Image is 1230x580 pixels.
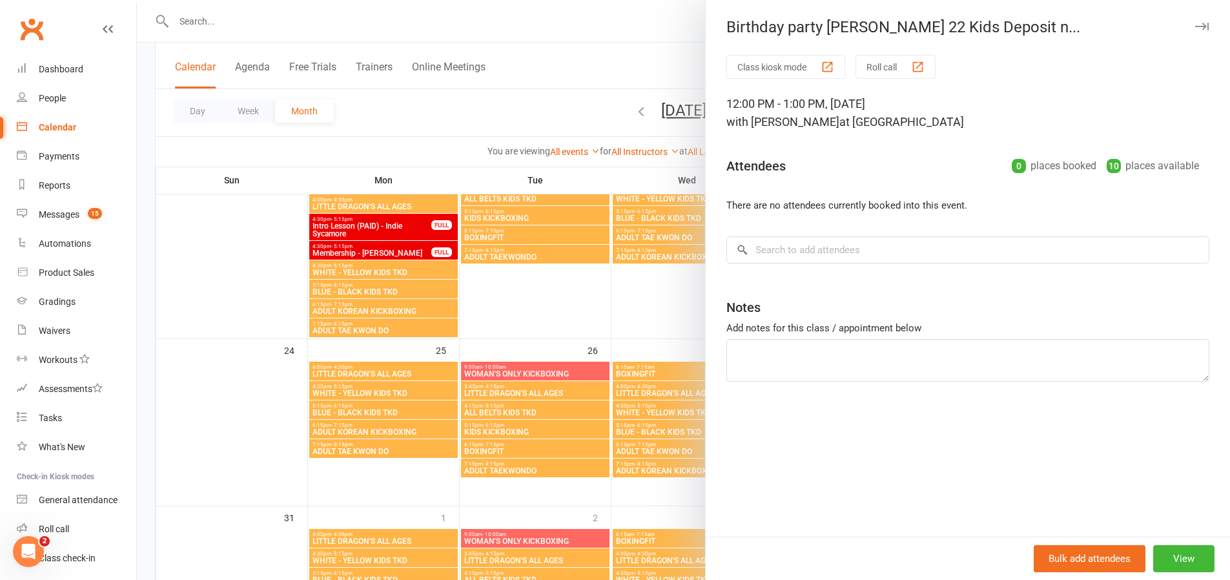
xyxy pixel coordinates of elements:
span: 15 [88,208,102,219]
a: People [17,84,136,113]
a: Payments [17,142,136,171]
a: What's New [17,433,136,462]
a: General attendance kiosk mode [17,486,136,515]
div: 0 [1012,159,1026,173]
div: 12:00 PM - 1:00 PM, [DATE] [726,95,1209,131]
a: Messages 15 [17,200,136,229]
a: Assessments [17,375,136,404]
div: Payments [39,151,79,161]
div: Messages [39,209,79,220]
div: places booked [1012,157,1096,175]
div: Assessments [39,384,103,394]
div: Class check-in [39,553,96,563]
input: Search to add attendees [726,236,1209,264]
div: Birthday party [PERSON_NAME] 22 Kids Deposit n... [706,18,1230,36]
div: Calendar [39,122,76,132]
iframe: Intercom live chat [13,536,44,567]
div: Product Sales [39,267,94,278]
span: at [GEOGRAPHIC_DATA] [839,115,964,129]
div: Dashboard [39,64,83,74]
span: with [PERSON_NAME] [726,115,839,129]
div: Tasks [39,413,62,423]
a: Roll call [17,515,136,544]
a: Automations [17,229,136,258]
div: 10 [1107,159,1121,173]
div: Roll call [39,524,69,534]
a: Calendar [17,113,136,142]
a: Reports [17,171,136,200]
div: Waivers [39,326,70,336]
div: What's New [39,442,85,452]
div: Workouts [39,355,77,365]
div: Automations [39,238,91,249]
div: Attendees [726,157,786,175]
button: View [1153,545,1215,572]
a: Class kiosk mode [17,544,136,573]
div: People [39,93,66,103]
span: 2 [39,536,50,546]
button: Roll call [856,55,936,79]
div: Reports [39,180,70,191]
div: Add notes for this class / appointment below [726,320,1209,336]
div: General attendance [39,495,118,505]
a: Waivers [17,316,136,346]
a: Product Sales [17,258,136,287]
div: places available [1107,157,1199,175]
a: Dashboard [17,55,136,84]
button: Bulk add attendees [1034,545,1145,572]
a: Gradings [17,287,136,316]
div: Gradings [39,296,76,307]
a: Workouts [17,346,136,375]
a: Tasks [17,404,136,433]
button: Class kiosk mode [726,55,845,79]
div: Notes [726,298,761,316]
li: There are no attendees currently booked into this event. [726,198,1209,213]
a: Clubworx [15,13,48,45]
